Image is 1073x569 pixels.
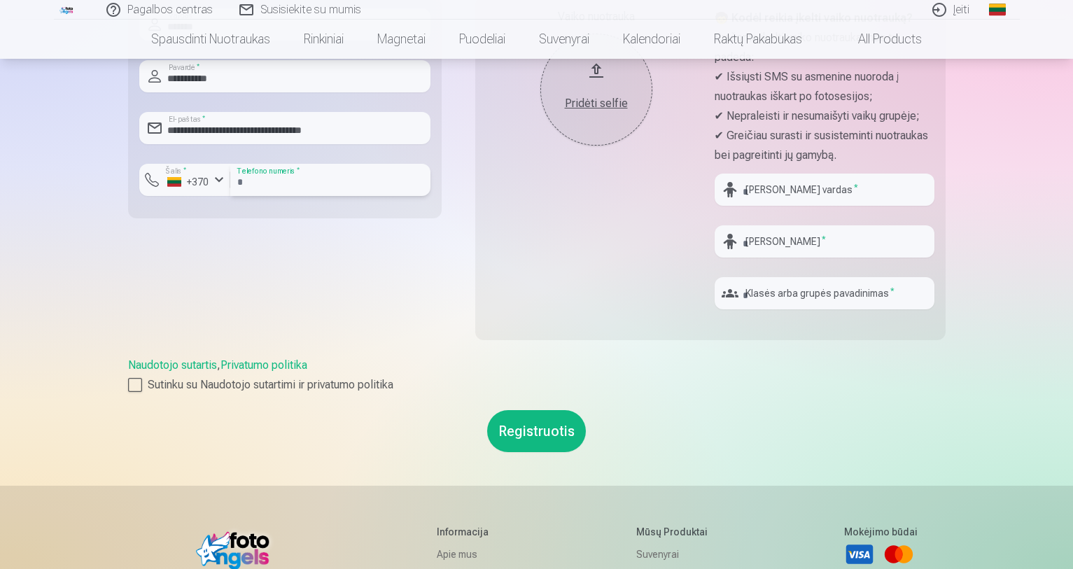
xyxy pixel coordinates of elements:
[139,164,230,196] button: Šalis*+370
[554,95,638,112] div: Pridėti selfie
[715,126,934,165] p: ✔ Greičiau surasti ir susisteminti nuotraukas bei pagreitinti jų gamybą.
[167,175,209,189] div: +370
[540,34,652,146] button: Pridėti selfie
[522,20,606,59] a: Suvenyrai
[134,20,287,59] a: Spausdinti nuotraukas
[606,20,697,59] a: Kalendoriai
[128,358,217,372] a: Naudotojo sutartis
[220,358,307,372] a: Privatumo politika
[697,20,819,59] a: Raktų pakabukas
[636,545,738,564] a: Suvenyrai
[715,106,934,126] p: ✔ Nepraleisti ir nesumaišyti vaikų grupėje;
[287,20,360,59] a: Rinkiniai
[819,20,939,59] a: All products
[437,545,530,564] a: Apie mus
[487,410,586,452] button: Registruotis
[59,6,75,14] img: /fa2
[844,525,918,539] h5: Mokėjimo būdai
[442,20,522,59] a: Puodeliai
[128,377,946,393] label: Sutinku su Naudotojo sutartimi ir privatumo politika
[636,525,738,539] h5: Mūsų produktai
[162,166,190,176] label: Šalis
[360,20,442,59] a: Magnetai
[437,525,530,539] h5: Informacija
[128,357,946,393] div: ,
[715,67,934,106] p: ✔ Išsiųsti SMS su asmenine nuoroda į nuotraukas iškart po fotosesijos;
